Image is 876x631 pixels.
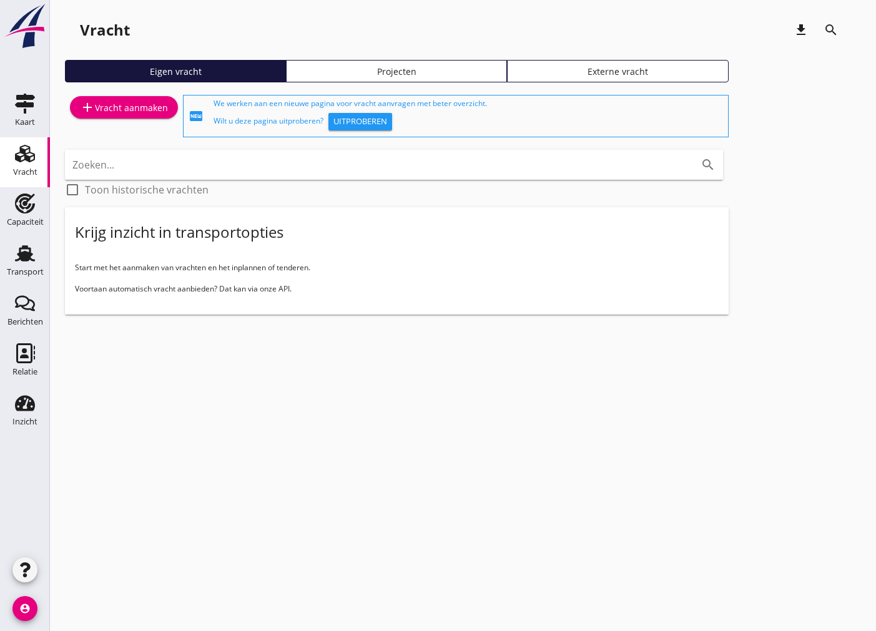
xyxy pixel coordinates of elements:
a: Externe vracht [507,60,728,82]
div: Kaart [15,118,35,126]
i: account_circle [12,596,37,621]
div: Uitproberen [333,115,387,128]
img: logo-small.a267ee39.svg [2,3,47,49]
i: add [80,100,95,115]
div: Transport [7,268,44,276]
i: search [824,22,839,37]
i: search [701,157,716,172]
button: Uitproberen [328,113,392,130]
div: Projecten [292,65,501,78]
i: download [794,22,809,37]
div: We werken aan een nieuwe pagina voor vracht aanvragen met beter overzicht. Wilt u deze pagina uit... [214,98,723,134]
i: fiber_new [189,109,204,124]
input: Zoeken... [72,155,681,175]
p: Start met het aanmaken van vrachten en het inplannen of tenderen. [75,262,719,273]
div: Inzicht [12,418,37,426]
a: Vracht aanmaken [70,96,178,119]
a: Eigen vracht [65,60,286,82]
div: Vracht [13,168,37,176]
div: Berichten [7,318,43,326]
div: Externe vracht [513,65,722,78]
div: Capaciteit [7,218,44,226]
div: Eigen vracht [71,65,280,78]
div: Krijg inzicht in transportopties [75,222,283,242]
p: Voortaan automatisch vracht aanbieden? Dat kan via onze API. [75,283,719,295]
div: Vracht aanmaken [80,100,168,115]
div: Relatie [12,368,37,376]
div: Vracht [80,20,130,40]
label: Toon historische vrachten [85,183,209,196]
a: Projecten [286,60,507,82]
